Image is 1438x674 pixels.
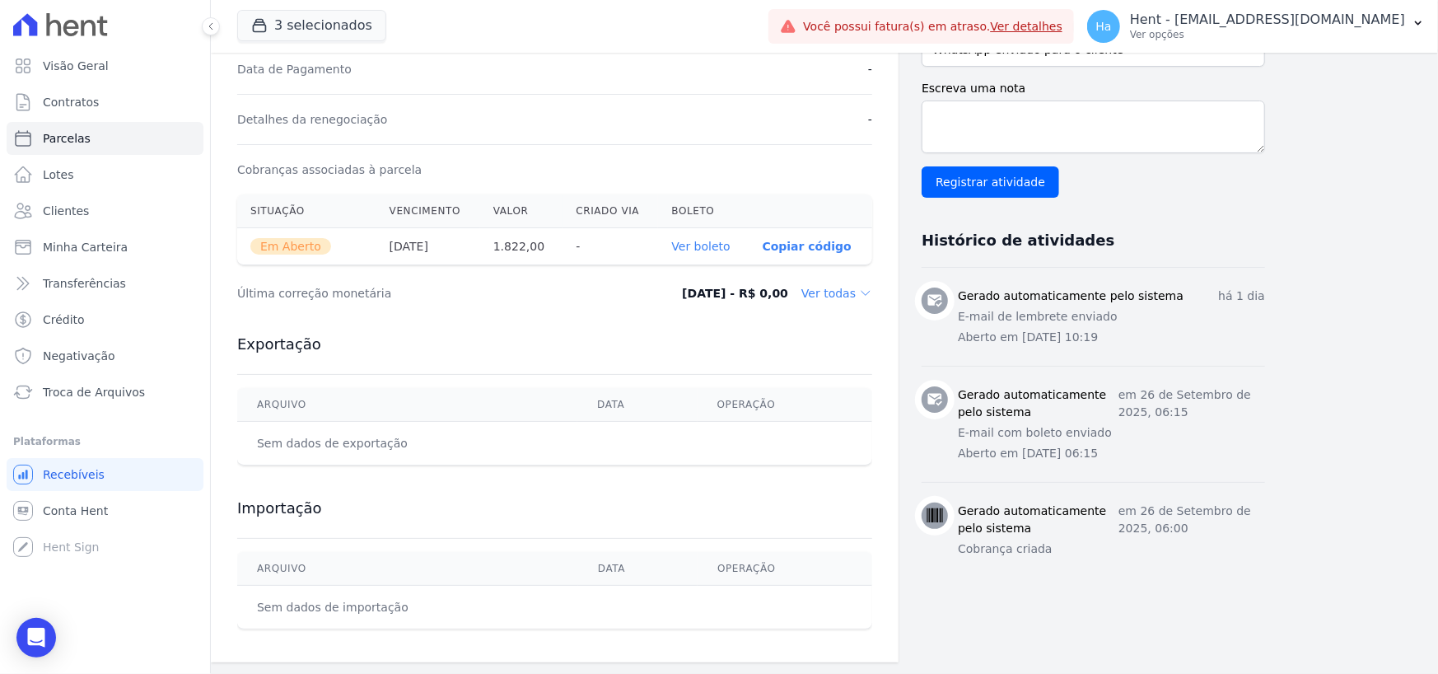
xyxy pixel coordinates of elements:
[7,376,203,409] a: Troca de Arquivos
[577,388,697,422] th: Data
[7,194,203,227] a: Clientes
[563,194,658,228] th: Criado via
[237,552,578,586] th: Arquivo
[801,285,872,302] dd: Ver todas
[237,422,577,466] td: Sem dados de exportação
[43,466,105,483] span: Recebíveis
[43,348,115,364] span: Negativação
[7,303,203,336] a: Crédito
[480,194,563,228] th: Valor
[1118,503,1265,537] p: em 26 de Setembro de 2025, 06:00
[1095,21,1111,32] span: Ha
[7,49,203,82] a: Visão Geral
[43,130,91,147] span: Parcelas
[958,329,1265,346] p: Aberto em [DATE] 10:19
[958,541,1265,558] p: Cobrança criada
[13,432,197,452] div: Plataformas
[682,285,788,302] dd: [DATE] - R$ 0,00
[698,388,872,422] th: Operação
[43,384,145,400] span: Troca de Arquivos
[250,238,331,255] span: Em Aberto
[376,194,480,228] th: Vencimento
[671,240,730,253] a: Ver boleto
[376,228,480,265] th: [DATE]
[43,275,126,292] span: Transferências
[1130,12,1405,28] p: Hent - [EMAIL_ADDRESS][DOMAIN_NAME]
[563,228,658,265] th: -
[922,231,1114,250] h3: Histórico de atividades
[43,58,109,74] span: Visão Geral
[1074,3,1438,49] button: Ha Hent - [EMAIL_ADDRESS][DOMAIN_NAME] Ver opções
[7,86,203,119] a: Contratos
[480,228,563,265] th: 1.822,00
[7,267,203,300] a: Transferências
[43,203,89,219] span: Clientes
[1118,386,1265,421] p: em 26 de Setembro de 2025, 06:15
[43,239,128,255] span: Minha Carteira
[7,494,203,527] a: Conta Hent
[1130,28,1405,41] p: Ver opções
[43,311,85,328] span: Crédito
[958,503,1118,537] h3: Gerado automaticamente pelo sistema
[958,386,1118,421] h3: Gerado automaticamente pelo sistema
[958,288,1184,305] h3: Gerado automaticamente pelo sistema
[922,166,1059,198] input: Registrar atividade
[237,10,386,41] button: 3 selecionados
[237,161,422,178] dt: Cobranças associadas à parcela
[698,552,872,586] th: Operação
[990,20,1062,33] a: Ver detalhes
[578,552,698,586] th: Data
[868,61,872,77] dd: -
[7,231,203,264] a: Minha Carteira
[43,503,108,519] span: Conta Hent
[237,335,872,354] h3: Exportação
[763,240,852,253] button: Copiar código
[7,122,203,155] a: Parcelas
[237,111,388,128] dt: Detalhes da renegociação
[7,458,203,491] a: Recebíveis
[237,586,578,630] td: Sem dados de importação
[658,194,749,228] th: Boleto
[237,61,352,77] dt: Data de Pagamento
[922,80,1265,97] label: Escreva uma nota
[1218,288,1265,305] p: há 1 dia
[958,308,1265,325] p: E-mail de lembrete enviado
[43,166,74,183] span: Lotes
[237,285,613,302] dt: Última correção monetária
[803,18,1062,35] span: Você possui fatura(s) em atraso.
[958,424,1265,442] p: E-mail com boleto enviado
[237,388,577,422] th: Arquivo
[868,111,872,128] dd: -
[237,194,376,228] th: Situação
[16,618,56,658] div: Open Intercom Messenger
[7,158,203,191] a: Lotes
[43,94,99,110] span: Contratos
[7,339,203,372] a: Negativação
[237,498,872,518] h3: Importação
[958,445,1265,462] p: Aberto em [DATE] 06:15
